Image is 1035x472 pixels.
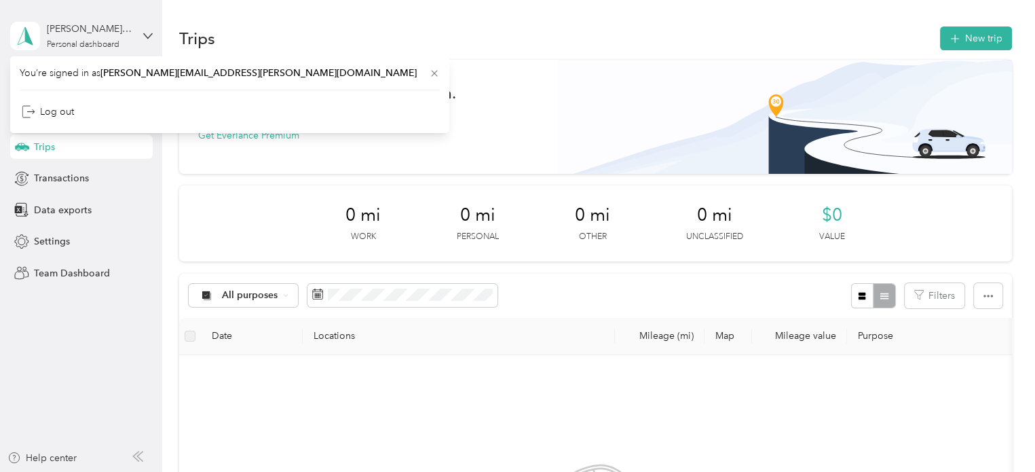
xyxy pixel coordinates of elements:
p: Other [579,231,607,243]
p: Personal [457,231,499,243]
div: Personal dashboard [47,41,119,49]
th: Mileage value [752,318,847,355]
button: Help center [7,451,77,465]
p: Value [819,231,845,243]
span: 0 mi [697,204,732,226]
span: 0 mi [460,204,495,226]
th: Map [704,318,752,355]
img: Banner [558,60,1012,174]
th: Mileage (mi) [615,318,704,355]
th: Locations [303,318,615,355]
iframe: Everlance-gr Chat Button Frame [959,396,1035,472]
span: 0 mi [575,204,610,226]
th: Date [201,318,303,355]
span: $0 [822,204,842,226]
span: 0 mi [345,204,381,226]
span: You’re signed in as [20,66,440,80]
p: Work [351,231,376,243]
span: Trips [34,140,55,154]
button: New trip [940,26,1012,50]
button: Get Everlance Premium [198,128,299,143]
p: Unclassified [686,231,743,243]
span: [PERSON_NAME][EMAIL_ADDRESS][PERSON_NAME][DOMAIN_NAME] [100,67,417,79]
span: Data exports [34,203,92,217]
div: Log out [22,105,74,119]
div: [PERSON_NAME][EMAIL_ADDRESS][PERSON_NAME][DOMAIN_NAME] [47,22,132,36]
span: Team Dashboard [34,266,110,280]
button: Filters [905,283,964,308]
h1: Trips [179,31,215,46]
span: Settings [34,234,70,249]
span: Transactions [34,171,89,185]
span: All purposes [222,291,278,300]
